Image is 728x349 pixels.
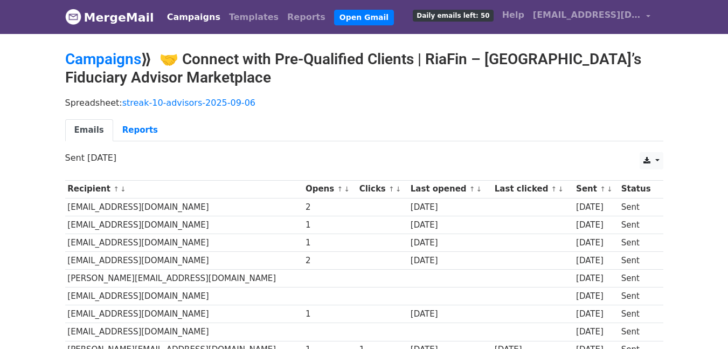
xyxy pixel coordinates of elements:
[619,234,657,251] td: Sent
[65,152,663,163] p: Sent [DATE]
[306,255,354,267] div: 2
[337,185,343,193] a: ↑
[396,185,401,193] a: ↓
[619,180,657,198] th: Status
[619,252,657,270] td: Sent
[65,50,141,68] a: Campaigns
[576,255,616,267] div: [DATE]
[122,98,255,108] a: streak-10-advisors-2025-09-06
[576,290,616,303] div: [DATE]
[344,185,350,193] a: ↓
[65,50,663,86] h2: ⟫ 🤝 Connect with Pre-Qualified Clients | RiaFin – [GEOGRAPHIC_DATA]’s Fiduciary Advisor Marketplace
[576,272,616,285] div: [DATE]
[576,201,616,214] div: [DATE]
[306,219,354,231] div: 1
[573,180,619,198] th: Sent
[113,185,119,193] a: ↑
[225,6,283,28] a: Templates
[389,185,394,193] a: ↑
[551,185,557,193] a: ↑
[600,185,606,193] a: ↑
[619,288,657,305] td: Sent
[619,216,657,234] td: Sent
[576,237,616,249] div: [DATE]
[413,10,493,22] span: Daily emails left: 50
[498,4,529,26] a: Help
[411,237,489,249] div: [DATE]
[65,198,303,216] td: [EMAIL_ADDRESS][DOMAIN_NAME]
[65,119,113,141] a: Emails
[65,252,303,270] td: [EMAIL_ADDRESS][DOMAIN_NAME]
[408,4,497,26] a: Daily emails left: 50
[306,201,354,214] div: 2
[469,185,475,193] a: ↑
[619,270,657,288] td: Sent
[65,270,303,288] td: [PERSON_NAME][EMAIL_ADDRESS][DOMAIN_NAME]
[283,6,330,28] a: Reports
[65,288,303,305] td: [EMAIL_ADDRESS][DOMAIN_NAME]
[411,201,489,214] div: [DATE]
[334,10,394,25] a: Open Gmail
[619,305,657,323] td: Sent
[411,219,489,231] div: [DATE]
[163,6,225,28] a: Campaigns
[113,119,167,141] a: Reports
[120,185,126,193] a: ↓
[533,9,641,22] span: [EMAIL_ADDRESS][DOMAIN_NAME]
[558,185,564,193] a: ↓
[411,308,489,320] div: [DATE]
[65,6,154,29] a: MergeMail
[619,198,657,216] td: Sent
[65,323,303,341] td: [EMAIL_ADDRESS][DOMAIN_NAME]
[576,219,616,231] div: [DATE]
[576,326,616,338] div: [DATE]
[65,216,303,234] td: [EMAIL_ADDRESS][DOMAIN_NAME]
[306,308,354,320] div: 1
[408,180,492,198] th: Last opened
[65,234,303,251] td: [EMAIL_ADDRESS][DOMAIN_NAME]
[619,323,657,341] td: Sent
[65,305,303,323] td: [EMAIL_ADDRESS][DOMAIN_NAME]
[607,185,613,193] a: ↓
[492,180,573,198] th: Last clicked
[65,97,663,108] p: Spreadsheet:
[303,180,357,198] th: Opens
[476,185,482,193] a: ↓
[65,180,303,198] th: Recipient
[576,308,616,320] div: [DATE]
[357,180,408,198] th: Clicks
[411,255,489,267] div: [DATE]
[529,4,655,30] a: [EMAIL_ADDRESS][DOMAIN_NAME]
[306,237,354,249] div: 1
[65,9,81,25] img: MergeMail logo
